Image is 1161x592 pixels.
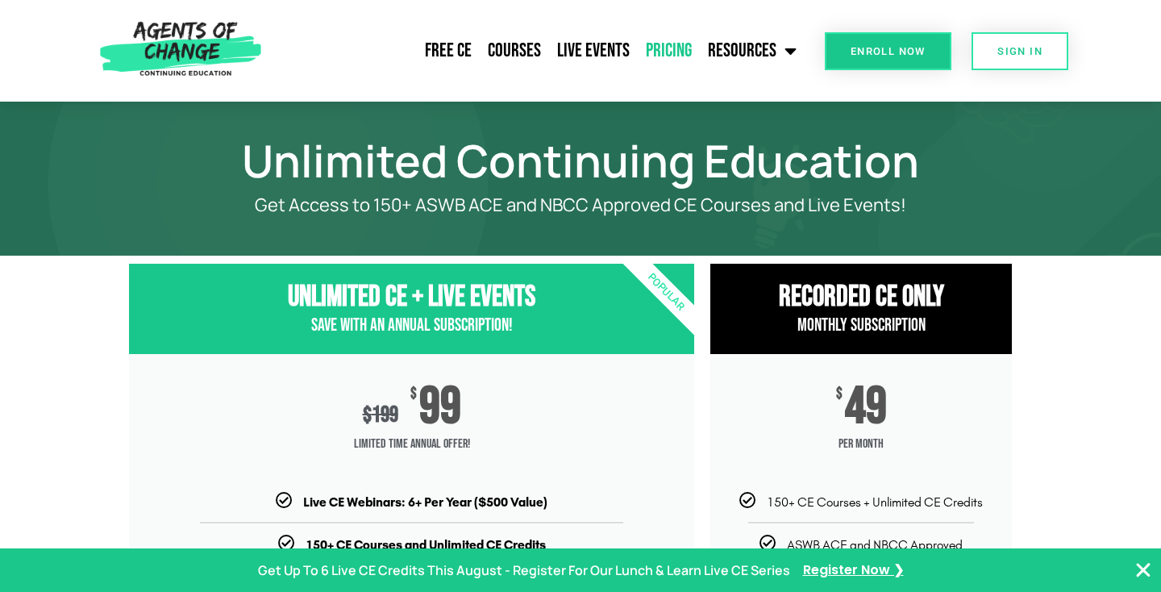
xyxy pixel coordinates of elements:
[797,315,926,336] span: Monthly Subscription
[803,559,904,582] a: Register Now ❯
[363,402,372,428] span: $
[303,494,547,510] b: Live CE Webinars: 6+ Per Year ($500 Value)
[258,559,790,582] p: Get Up To 6 Live CE Credits This August - Register For Our Lunch & Learn Live CE Series
[306,537,546,552] b: 150+ CE Courses and Unlimited CE Credits
[480,31,549,71] a: Courses
[129,280,694,315] h3: Unlimited CE + Live Events
[417,31,480,71] a: Free CE
[710,280,1012,315] h3: RECORDED CE ONly
[129,428,694,461] span: Limited Time Annual Offer!
[419,386,461,428] span: 99
[549,31,638,71] a: Live Events
[363,402,398,428] div: 199
[825,32,951,70] a: Enroll Now
[121,142,1040,179] h1: Unlimited Continuing Education
[700,31,805,71] a: Resources
[997,46,1042,56] span: SIGN IN
[972,32,1068,70] a: SIGN IN
[573,199,759,386] div: Popular
[638,31,700,71] a: Pricing
[851,46,926,56] span: Enroll Now
[185,195,976,215] p: Get Access to 150+ ASWB ACE and NBCC Approved CE Courses and Live Events!
[767,494,983,510] span: 150+ CE Courses + Unlimited CE Credits
[845,386,887,428] span: 49
[836,386,843,402] span: $
[1134,561,1153,580] button: Close Banner
[410,386,417,402] span: $
[787,537,963,552] span: ASWB ACE and NBCC Approved
[268,31,805,71] nav: Menu
[311,315,513,336] span: Save with an Annual Subscription!
[710,428,1012,461] span: per month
